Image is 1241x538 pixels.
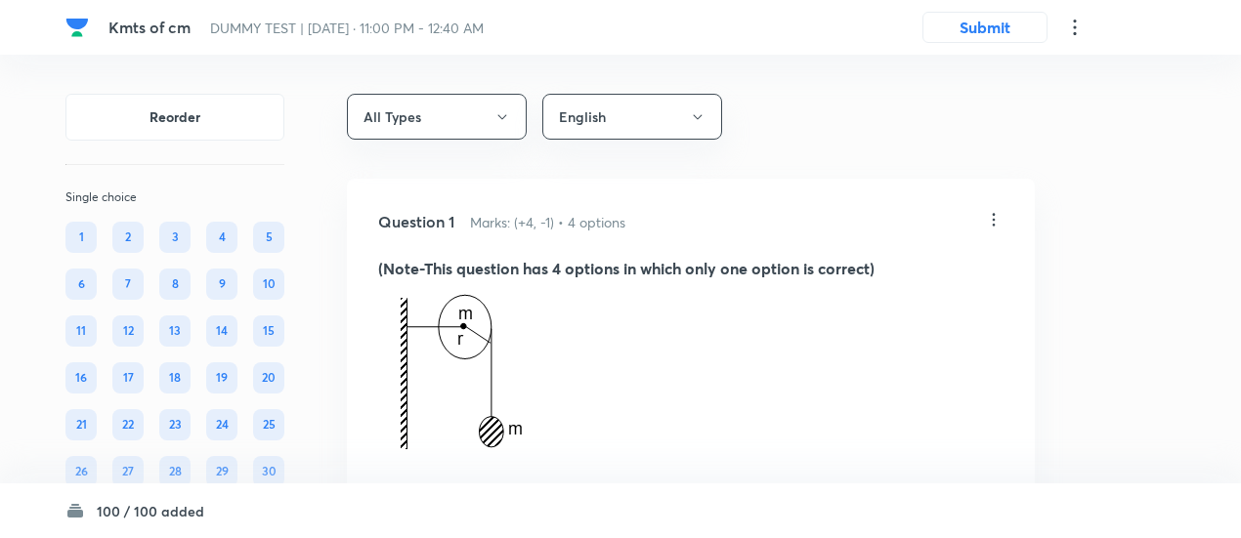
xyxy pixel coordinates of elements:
div: 25 [253,409,284,440]
div: 14 [206,315,237,347]
div: 24 [206,409,237,440]
button: English [542,94,722,140]
div: 4 [206,222,237,253]
a: Company Logo [65,16,93,39]
img: Company Logo [65,16,89,39]
div: 26 [65,456,97,487]
button: All Types [347,94,527,140]
button: Reorder [65,94,284,141]
h6: 100 / 100 added [97,501,204,521]
div: 8 [159,269,191,300]
div: 12 [112,315,144,347]
p: Single choice [65,188,284,206]
div: 15 [253,315,284,347]
div: 13 [159,315,191,347]
div: 30 [253,456,284,487]
h5: Question 1 [378,210,454,233]
div: 29 [206,456,237,487]
div: 6 [65,269,97,300]
button: Submit [922,12,1048,43]
div: 21 [65,409,97,440]
strong: (Note-This question has 4 options in which only one option is correct) [378,258,875,278]
div: 9 [206,269,237,300]
div: 1 [65,222,97,253]
div: 16 [65,362,97,393]
div: 20 [253,362,284,393]
div: 3 [159,222,191,253]
div: 17 [112,362,144,393]
div: 5 [253,222,284,253]
span: DUMMY TEST | [DATE] · 11:00 PM - 12:40 AM [210,19,484,37]
span: Kmts of cm [108,17,191,37]
div: 2 [112,222,144,253]
div: 22 [112,409,144,440]
div: 27 [112,456,144,487]
div: 7 [112,269,144,300]
div: 19 [206,362,237,393]
div: 28 [159,456,191,487]
div: 11 [65,315,97,347]
h6: Marks: (+4, -1) • 4 options [470,212,625,232]
div: 23 [159,409,191,440]
img: 30-06-21-09:38:47-AM [378,280,535,454]
div: 18 [159,362,191,393]
div: 10 [253,269,284,300]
